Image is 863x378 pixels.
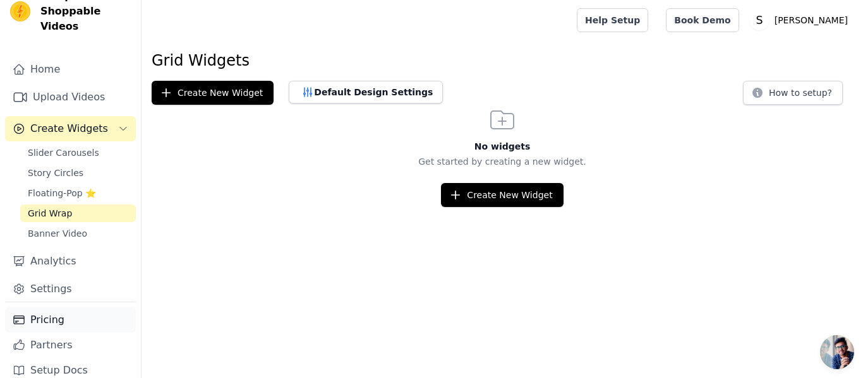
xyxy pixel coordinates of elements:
text: S [756,14,763,27]
button: S [PERSON_NAME] [749,9,853,32]
h1: Grid Widgets [152,50,853,71]
span: Banner Video [28,227,87,240]
a: Floating-Pop ⭐ [20,184,136,202]
a: Banner Video [20,225,136,242]
p: Get started by creating a new widget. [142,155,863,168]
a: Analytics [5,249,136,274]
a: Pricing [5,307,136,333]
a: Home [5,57,136,82]
img: Vizup [10,1,30,21]
a: Partners [5,333,136,358]
button: Create New Widget [152,81,274,105]
span: Floating-Pop ⭐ [28,187,96,199]
span: Grid Wrap [28,207,72,220]
a: Settings [5,276,136,302]
span: Slider Carousels [28,146,99,159]
a: Book Demo [666,8,739,32]
div: Open chat [820,335,854,369]
a: Story Circles [20,164,136,182]
button: Create Widgets [5,116,136,141]
button: How to setup? [743,81,843,105]
p: [PERSON_NAME] [769,9,853,32]
a: How to setup? [743,90,843,102]
h3: No widgets [142,140,863,153]
a: Slider Carousels [20,144,136,162]
button: Create New Widget [441,183,563,207]
span: Create Widgets [30,121,108,136]
button: Default Design Settings [289,81,443,103]
a: Help Setup [577,8,648,32]
span: Story Circles [28,167,83,179]
a: Upload Videos [5,85,136,110]
a: Grid Wrap [20,204,136,222]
